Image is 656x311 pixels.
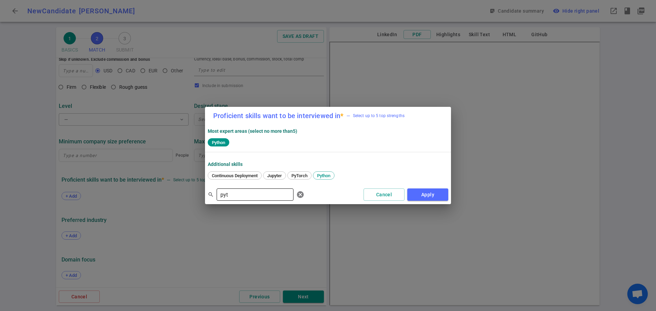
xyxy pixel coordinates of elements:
span: Python [315,173,333,178]
div: — [346,112,350,119]
strong: Additional Skills [208,161,243,167]
span: Python [209,140,228,145]
span: Select up to 5 top strengths [346,112,405,119]
input: Separate search terms by comma or space [217,189,293,200]
span: Continuous Deployment [209,173,260,178]
span: Jupyter [265,173,284,178]
strong: Most expert areas (select no more than 5 ) [208,128,297,134]
span: PyTorch [289,173,310,178]
span: cancel [296,190,304,199]
button: Cancel [364,188,405,201]
label: Proficient skills want to be interviewed in [213,112,344,119]
span: search [208,192,214,198]
button: Apply [407,188,448,201]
